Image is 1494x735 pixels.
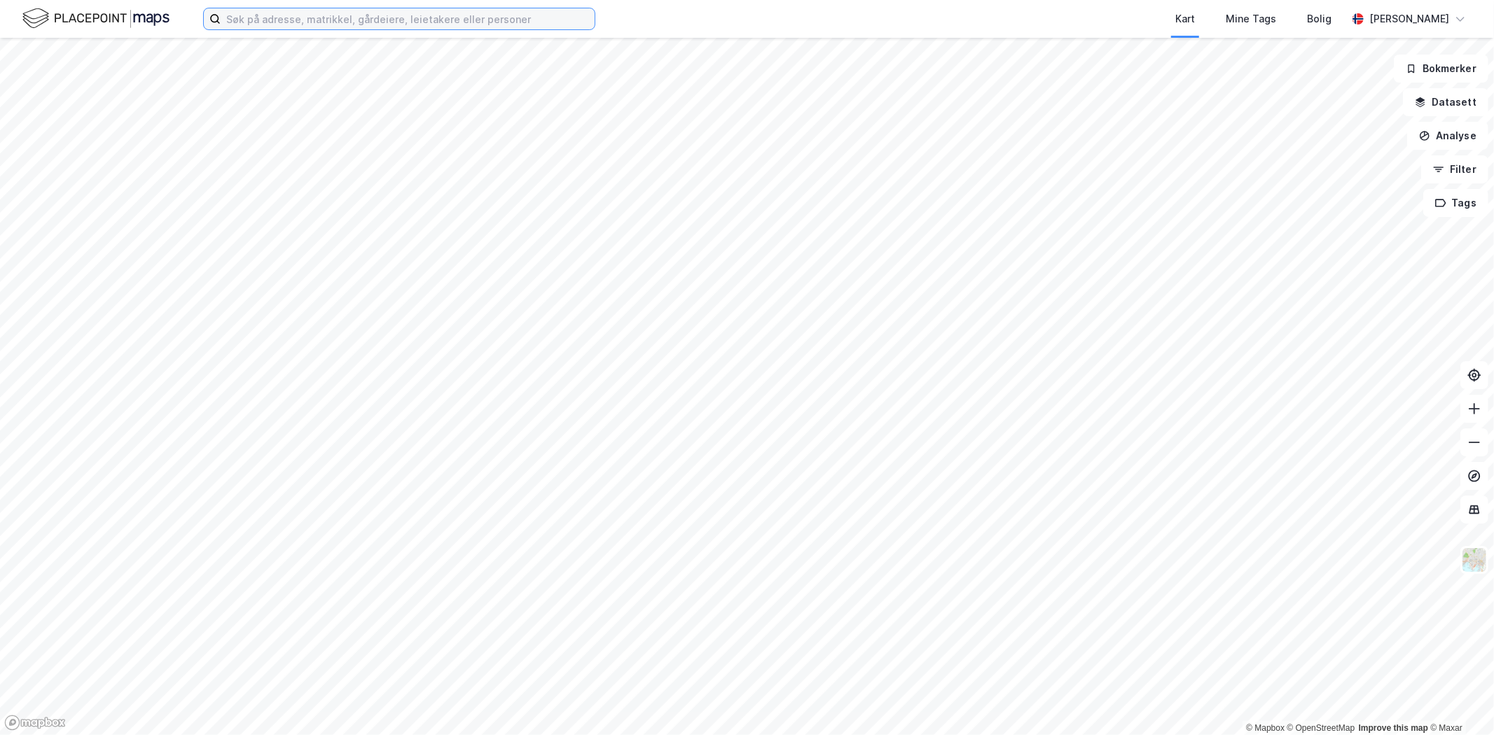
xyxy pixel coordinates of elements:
button: Analyse [1407,122,1488,150]
a: Mapbox [1246,723,1285,733]
button: Bokmerker [1394,55,1488,83]
button: Filter [1421,155,1488,183]
div: [PERSON_NAME] [1369,10,1449,27]
img: logo.f888ab2527a4732fd821a326f86c7f29.svg [22,6,170,31]
a: Improve this map [1359,723,1428,733]
button: Tags [1423,189,1488,217]
a: OpenStreetMap [1287,723,1355,733]
input: Søk på adresse, matrikkel, gårdeiere, leietakere eller personer [221,8,595,29]
div: Mine Tags [1226,10,1276,27]
div: Kontrollprogram for chat [1424,668,1494,735]
a: Mapbox homepage [4,715,66,731]
div: Kart [1175,10,1195,27]
div: Bolig [1307,10,1332,27]
img: Z [1461,547,1488,573]
button: Datasett [1403,88,1488,116]
iframe: Chat Widget [1424,668,1494,735]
